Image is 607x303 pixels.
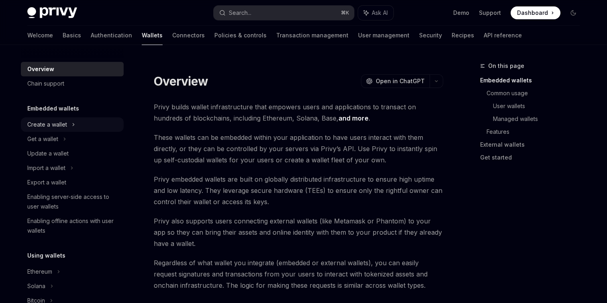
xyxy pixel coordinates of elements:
[487,87,586,100] a: Common usage
[567,6,580,19] button: Toggle dark mode
[487,125,586,138] a: Features
[488,61,524,71] span: On this page
[154,257,443,291] span: Regardless of what wallet you integrate (embedded or external wallets), you can easily request si...
[27,178,66,187] div: Export a wallet
[27,216,119,235] div: Enabling offline actions with user wallets
[21,146,124,161] a: Update a wallet
[214,26,267,45] a: Policies & controls
[493,113,586,125] a: Managed wallets
[21,62,124,76] a: Overview
[154,101,443,124] span: Privy builds wallet infrastructure that empowers users and applications to transact on hundreds o...
[480,74,586,87] a: Embedded wallets
[452,26,474,45] a: Recipes
[276,26,348,45] a: Transaction management
[484,26,522,45] a: API reference
[419,26,442,45] a: Security
[493,100,586,113] a: User wallets
[21,175,124,190] a: Export a wallet
[27,267,52,276] div: Ethereum
[27,64,54,74] div: Overview
[27,192,119,211] div: Enabling server-side access to user wallets
[27,79,64,88] div: Chain support
[91,26,132,45] a: Authentication
[480,138,586,151] a: External wallets
[27,104,79,113] h5: Embedded wallets
[27,251,65,260] h5: Using wallets
[338,114,369,123] a: and more
[27,7,77,18] img: dark logo
[511,6,560,19] a: Dashboard
[517,9,548,17] span: Dashboard
[358,26,409,45] a: User management
[480,151,586,164] a: Get started
[453,9,469,17] a: Demo
[21,190,124,214] a: Enabling server-side access to user wallets
[21,214,124,238] a: Enabling offline actions with user wallets
[27,26,53,45] a: Welcome
[154,74,208,88] h1: Overview
[341,10,349,16] span: ⌘ K
[142,26,163,45] a: Wallets
[27,281,45,291] div: Solana
[63,26,81,45] a: Basics
[229,8,251,18] div: Search...
[376,77,425,85] span: Open in ChatGPT
[27,163,65,173] div: Import a wallet
[154,215,443,249] span: Privy also supports users connecting external wallets (like Metamask or Phantom) to your app so t...
[172,26,205,45] a: Connectors
[27,120,67,129] div: Create a wallet
[358,6,393,20] button: Ask AI
[27,149,69,158] div: Update a wallet
[27,134,58,144] div: Get a wallet
[361,74,430,88] button: Open in ChatGPT
[154,132,443,166] span: These wallets can be embedded within your application to have users interact with them directly, ...
[479,9,501,17] a: Support
[154,174,443,207] span: Privy embedded wallets are built on globally distributed infrastructure to ensure high uptime and...
[21,76,124,91] a: Chain support
[214,6,354,20] button: Search...⌘K
[372,9,388,17] span: Ask AI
